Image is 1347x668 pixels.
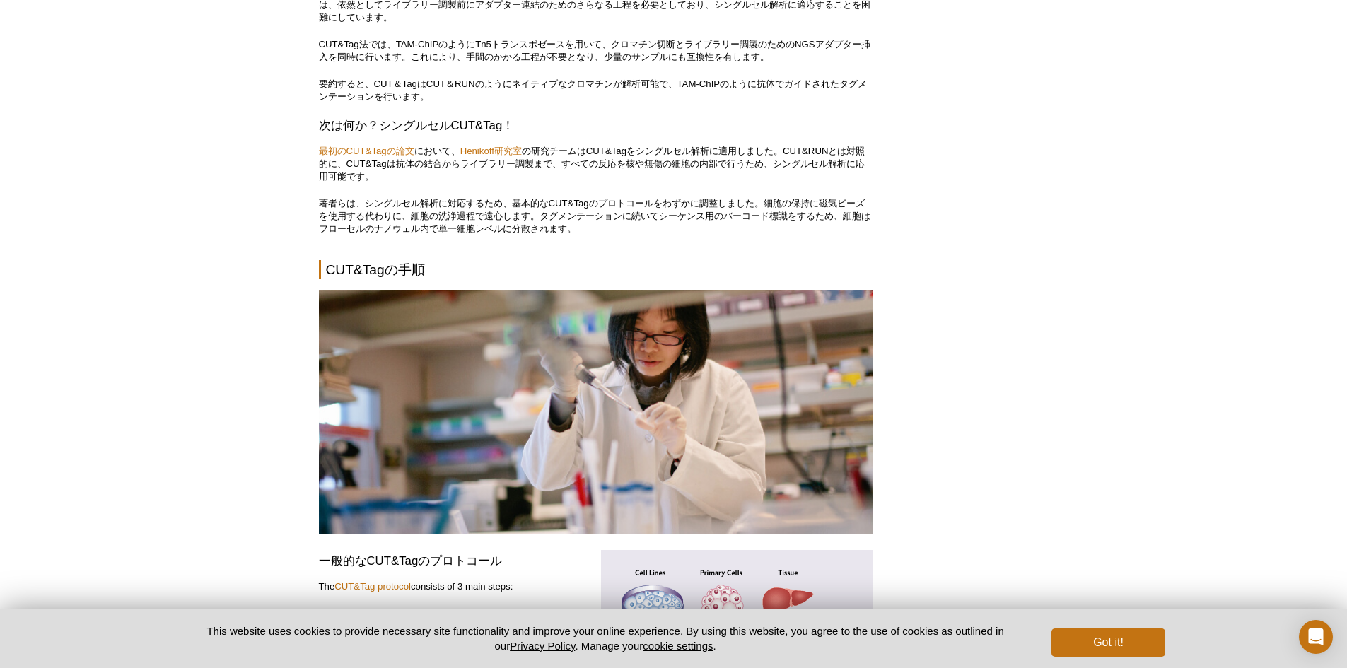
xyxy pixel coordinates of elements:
[319,78,873,103] p: 要約すると、CUT＆TagはCUT＆RUNのようにネイティブなクロマチンが解析可能で、TAM-ChIPのように抗体でガイドされたタグメンテーションを行います。
[510,640,575,652] a: Privacy Policy
[319,580,590,593] p: The consists of 3 main steps:
[319,553,590,570] h3: 一般的なCUT&Tagのプロトコール
[1299,620,1333,654] div: Open Intercom Messenger
[319,145,873,183] p: において、 の研究チームはCUT&Tagをシングルセル解析に適用しました。CUT&RUNとは対照的に、CUT&Tagは抗体の結合からライブラリー調製まで、すべての反応を核や無傷の細胞の内部で行う...
[319,38,873,64] p: CUT&Tag法では、TAM-ChIPのようにTn5トランスポゼースを用いて、クロマチン切断とライブラリー調製のためのNGSアダプター挿入を同時に行います。これにより、手間のかかる工程が不要とな...
[319,197,873,235] p: 著者らは、シングルセル解析に対応するため、基本的なCUT&Tagのプロトコールをわずかに調整しました。細胞の保持に磁気ビーズを使用する代わりに、細胞の洗浄過程で遠心します。タグメンテーションに続...
[319,146,414,156] a: 最初のCUT&Tagの論文
[643,640,713,652] button: cookie settings
[319,290,873,534] img: Pipetting
[460,146,522,156] a: Henikoff研究室
[319,117,873,134] h3: 次は何か？シングルセルCUT&Tag！
[182,623,1029,653] p: This website uses cookies to provide necessary site functionality and improve your online experie...
[319,260,873,279] h2: CUT&Tagの手順
[1051,628,1165,657] button: Got it!
[334,581,411,592] a: CUT&Tag protocol
[342,607,576,620] li: Permeabilization of the native/unfixed cells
